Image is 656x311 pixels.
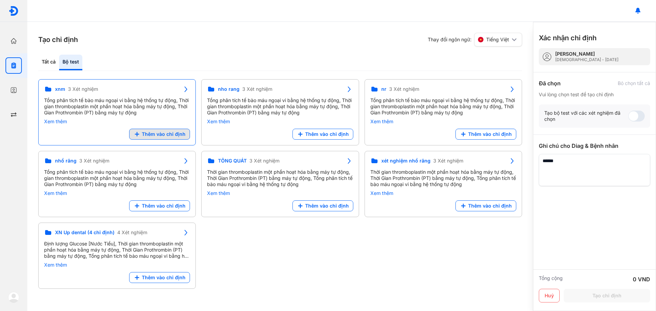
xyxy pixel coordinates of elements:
[292,129,353,140] button: Thêm vào chỉ định
[455,129,516,140] button: Thêm vào chỉ định
[117,229,147,236] span: 4 Xét nghiệm
[305,203,349,209] span: Thêm vào chỉ định
[555,51,618,57] div: [PERSON_NAME]
[55,86,65,92] span: xnm
[539,275,563,283] div: Tổng cộng
[68,86,98,92] span: 3 Xét nghiệm
[142,274,186,281] span: Thêm vào chỉ định
[468,131,512,137] span: Thêm vào chỉ định
[370,169,516,187] div: Thời gian thromboplastin một phần hoạt hóa bằng máy tự động, Thời Gian Prothrombin (PT) bằng máy ...
[129,272,190,283] button: Thêm vào chỉ định
[55,229,114,236] span: XN Up dental (4 chỉ định)
[44,262,190,268] div: Xem thêm
[468,203,512,209] span: Thêm vào chỉ định
[370,97,516,116] div: Tổng phân tích tế bào máu ngoại vi bằng hệ thống tự động, Thời gian thromboplastin một phần hoạt ...
[207,118,353,125] div: Xem thêm
[305,131,349,137] span: Thêm vào chỉ định
[44,241,190,259] div: Định lượng Glucose [Nước Tiểu], Thời gian thromboplastin một phần hoạt hóa bằng máy tự động, Thời...
[44,97,190,116] div: Tổng phân tích tế bào máu ngoại vi bằng hệ thống tự động, Thời gian thromboplastin một phần hoạt ...
[539,91,650,98] div: Vui lòng chọn test để tạo chỉ định
[218,86,240,92] span: nho rang
[381,86,386,92] span: nr
[59,55,82,70] div: Bộ test
[428,33,522,46] div: Thay đổi ngôn ngữ:
[433,158,463,164] span: 3 Xét nghiệm
[142,203,186,209] span: Thêm vào chỉ định
[142,131,186,137] span: Thêm vào chỉ định
[486,37,509,43] span: Tiếng Việt
[389,86,419,92] span: 3 Xét nghiệm
[539,142,650,150] div: Ghi chú cho Diag & Bệnh nhân
[207,97,353,116] div: Tổng phân tích tế bào máu ngoại vi bằng hệ thống tự động, Thời gian thromboplastin một phần hoạt ...
[539,33,597,43] h3: Xác nhận chỉ định
[370,190,516,196] div: Xem thêm
[79,158,109,164] span: 3 Xét nghiệm
[544,110,628,122] div: Tạo bộ test với các xét nghiệm đã chọn
[539,79,561,87] div: Đã chọn
[564,289,650,302] button: Tạo chỉ định
[249,158,279,164] span: 3 Xét nghiệm
[633,275,650,283] div: 0 VND
[207,169,353,187] div: Thời gian thromboplastin một phần hoạt hóa bằng máy tự động, Thời Gian Prothrombin (PT) bằng máy ...
[292,200,353,211] button: Thêm vào chỉ định
[555,57,618,62] div: [DEMOGRAPHIC_DATA] - [DATE]
[44,169,190,187] div: Tổng phân tích tế bào máu ngoại vi bằng hệ thống tự động, Thời gian thromboplastin một phần hoạt ...
[370,118,516,125] div: Xem thêm
[381,158,430,164] span: xét nghiệm nhổ răng
[8,292,19,303] img: logo
[455,200,516,211] button: Thêm vào chỉ định
[218,158,247,164] span: TỔNG QUÁT
[618,80,650,86] div: Bỏ chọn tất cả
[38,35,78,44] h3: Tạo chỉ định
[44,118,190,125] div: Xem thêm
[539,289,560,302] button: Huỷ
[55,158,77,164] span: nhổ răng
[129,129,190,140] button: Thêm vào chỉ định
[9,6,19,16] img: logo
[129,200,190,211] button: Thêm vào chỉ định
[44,190,190,196] div: Xem thêm
[38,55,59,70] div: Tất cả
[242,86,272,92] span: 3 Xét nghiệm
[207,190,353,196] div: Xem thêm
